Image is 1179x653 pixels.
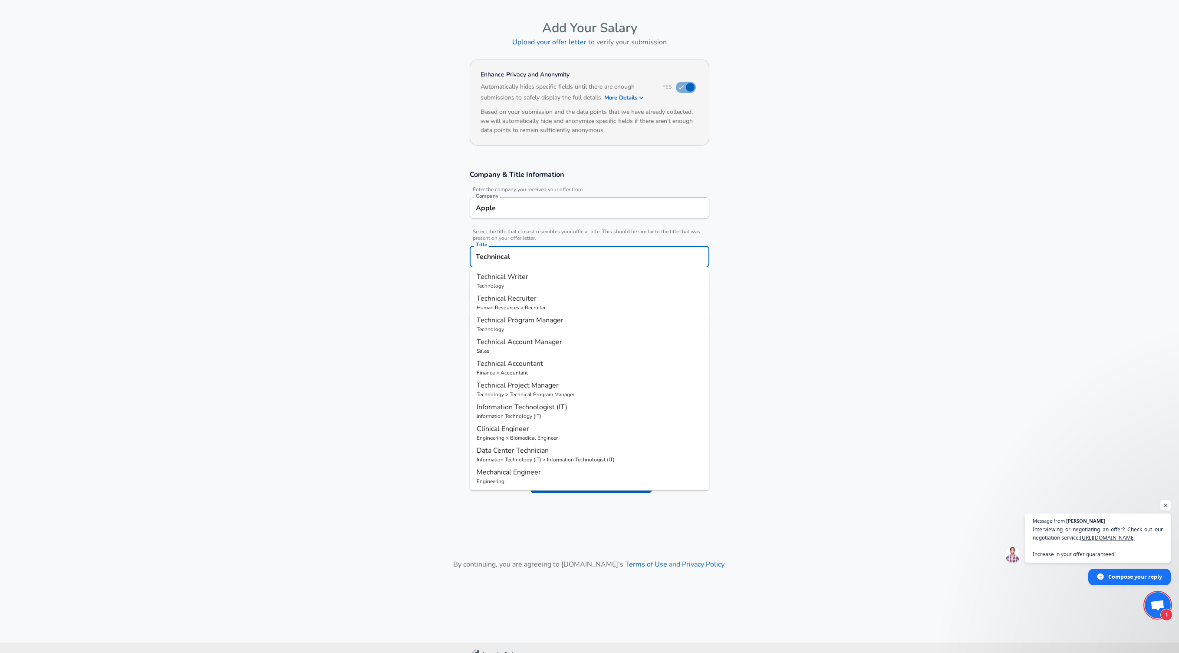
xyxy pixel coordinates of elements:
[477,325,702,333] p: Technology
[477,304,702,312] p: Human Resources > Recruiter
[604,92,644,104] button: More Details
[477,381,559,390] span: Technical Project Manager
[470,229,709,242] span: Select the title that closest resembles your official title. This should be similar to the title ...
[477,272,528,282] span: Technical Writer
[512,37,586,47] a: Upload your offer letter
[1033,525,1163,558] span: Interviewing or negotiating an offer? Check out our negotiation service: Increase in your offer g...
[477,477,702,485] p: Engineering
[476,242,487,247] label: Title
[477,456,702,464] p: Information Technology (IT) > Information Technologist (IT)
[481,107,698,135] h6: Based on your submission and the data points that we have already collected, we will automaticall...
[477,391,702,398] p: Technology > Technical Program Manager
[474,201,705,215] input: Google
[477,294,537,303] span: Technical Recruiter
[477,446,549,455] span: Data Center Technician
[625,560,667,569] a: Terms of Use
[1066,518,1105,523] span: [PERSON_NAME]
[476,193,498,199] label: Company
[470,186,709,193] span: Enter the company you received your offer from
[477,359,543,368] span: Technical Accountant
[477,412,702,420] p: Information Technology (IT)
[470,36,709,48] h6: to verify your submission
[1160,609,1172,621] span: 1
[481,82,652,104] h6: Automatically hides specific fields until there are enough submissions to safely display the full...
[662,83,672,90] span: Yes
[477,467,541,477] span: Mechanical Engineer
[1033,518,1065,523] span: Message from
[470,169,709,179] h3: Company & Title Information
[477,347,702,355] p: Sales
[477,434,702,442] p: Engineering > Biomedical Engineer
[477,315,563,325] span: Technical Program Manager
[477,424,529,434] span: Clinical Engineer
[477,369,702,377] p: Finance > Accountant
[477,337,562,347] span: Technical Account Manager
[474,250,705,263] input: Software Engineer
[682,560,724,569] a: Privacy Policy
[481,70,652,79] h4: Enhance Privacy and Anonymity
[477,282,702,290] p: Technology
[477,402,567,412] span: Information Technologist (IT)
[1145,592,1171,618] div: Open chat
[1108,569,1162,584] span: Compose your reply
[470,20,709,36] h4: Add Your Salary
